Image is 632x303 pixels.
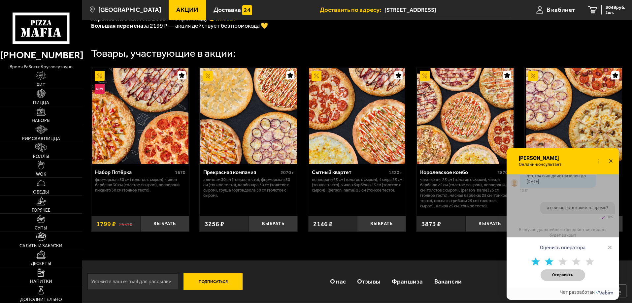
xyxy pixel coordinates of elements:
div: Прекрасная компания [203,169,279,175]
a: АкционныйБольшая перемена [525,68,623,164]
img: 15daf4d41897b9f0e9f617042186c801.svg [242,5,252,15]
span: В кабинет [547,7,575,13]
span: Хит [37,83,46,87]
a: Франшиза [386,271,428,292]
img: Большая перемена [526,68,622,164]
span: Напитки [30,279,52,284]
button: Выбрать [357,216,406,232]
a: Вакансии [429,271,467,292]
span: 1799 ₽ [96,220,116,228]
p: Фермерская 30 см (толстое с сыром), Чикен Барбекю 30 см (толстое с сыром), Пепперони Пиканто 30 с... [95,177,186,193]
img: Набор Пятёрка [92,68,188,164]
img: Акционный [312,71,321,81]
span: 3256 ₽ [205,220,224,228]
a: О нас [324,271,351,292]
span: Доставить по адресу: [320,7,384,13]
a: АкционныйНовинкаНабор Пятёрка [91,68,189,164]
font: за 2199 ₽ — акция действует без промокода 💛 [91,22,268,29]
img: Акционный [528,71,538,81]
span: Наборы [32,118,50,123]
span: × [608,242,612,252]
span: 2070 г [281,170,294,175]
span: проспект Космонавтов, 102к1 [384,4,511,16]
span: Супы [35,226,47,230]
span: Салаты и закуски [19,244,62,248]
p: Чикен Ранч 25 см (толстое с сыром), Чикен Барбекю 25 см (толстое с сыром), Пепперони 25 см (толст... [420,177,511,209]
b: Большая перемена [91,22,143,29]
p: Аль-Шам 30 см (тонкое тесто), Фермерская 30 см (тонкое тесто), Карбонара 30 см (толстое с сыром),... [203,177,294,198]
img: Новинка [95,84,105,94]
span: [PERSON_NAME] [518,155,565,161]
span: Обеды [33,190,49,195]
span: Доставка [214,7,241,13]
span: Дополнительно [20,297,62,302]
img: Сытный квартет [309,68,405,164]
span: [GEOGRAPHIC_DATA] [98,7,161,13]
span: Горячее [32,208,50,213]
span: 1520 г [389,170,402,175]
span: 1670 [175,170,185,175]
span: 3048 руб. [606,5,625,10]
a: Отзывы [351,271,386,292]
button: Подписаться [183,273,243,290]
div: Набор Пятёрка [95,169,174,175]
img: Акционный [95,71,105,81]
div: Королевское комбо [420,169,496,175]
div: Товары, участвующие в акции: [91,48,236,59]
img: Королевское комбо [417,68,514,164]
button: Выбрать [465,216,514,232]
span: 2 шт. [606,11,625,15]
img: Акционный [203,71,213,81]
span: WOK [36,172,46,177]
img: Акционный [420,71,430,81]
a: АкционныйКоролевское комбо [416,68,515,164]
div: Оценить оператора [507,237,619,254]
a: АкционныйСытный квартет [308,68,406,164]
span: 3873 ₽ [421,220,441,228]
span: Пицца [33,101,49,105]
button: Отправить [541,269,585,281]
span: Акции [176,7,198,13]
span: Десерты [31,261,51,266]
input: Ваш адрес доставки [384,4,511,16]
s: 2537 ₽ [119,221,132,227]
span: Римская пицца [22,136,60,141]
span: Онлайн-консультант [518,162,565,167]
a: Чат разработан [560,289,615,295]
span: 2870 г [497,170,511,175]
img: Прекрасная компания [200,68,297,164]
span: Роллы [33,154,49,159]
button: Выбрать [140,216,189,232]
button: Выбрать [249,216,298,232]
span: 2146 ₽ [313,220,333,228]
input: Укажите ваш e-mail для рассылки [87,273,178,290]
a: АкционныйПрекрасная компания [200,68,298,164]
div: Сытный квартет [312,169,387,175]
p: Пепперони 25 см (толстое с сыром), 4 сыра 25 см (тонкое тесто), Чикен Барбекю 25 см (толстое с сы... [312,177,403,193]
